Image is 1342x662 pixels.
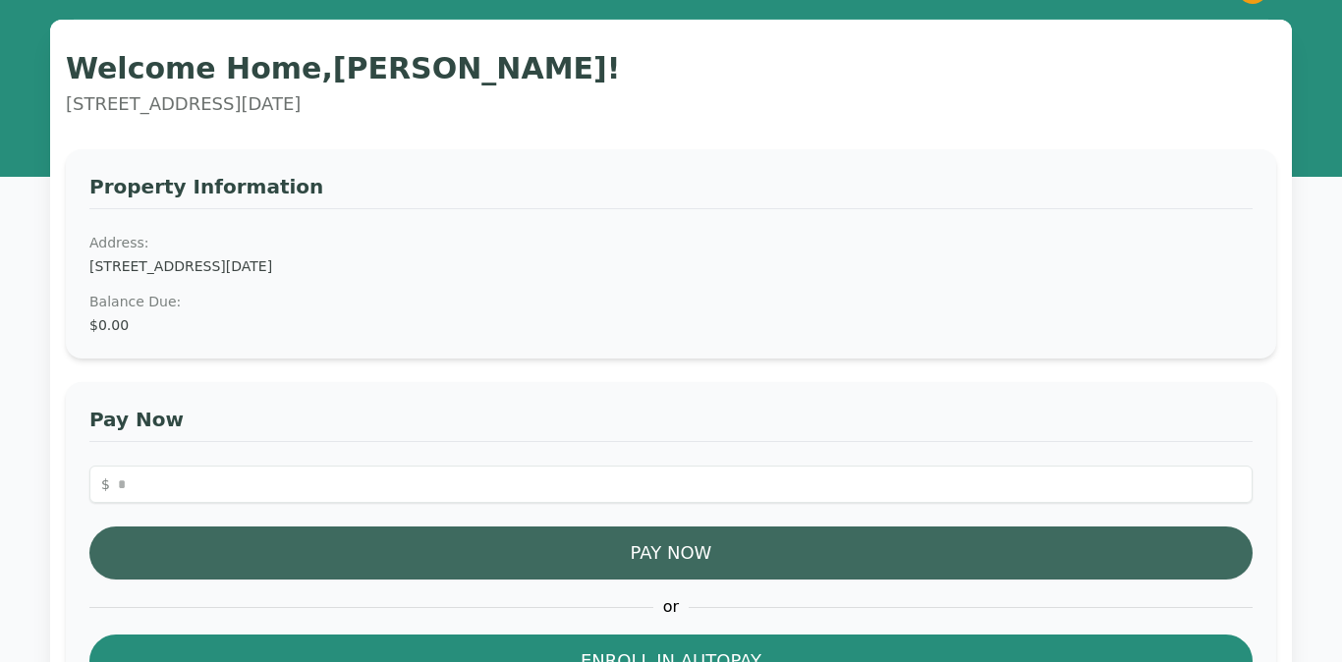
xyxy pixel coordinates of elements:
[89,315,1253,335] dd: $0.00
[89,406,1253,442] h3: Pay Now
[89,526,1253,579] button: Pay Now
[66,90,1276,118] p: [STREET_ADDRESS][DATE]
[653,595,689,619] span: or
[89,173,1253,209] h3: Property Information
[89,292,1253,311] dt: Balance Due :
[66,51,1276,86] h1: Welcome Home, [PERSON_NAME] !
[89,233,1253,252] dt: Address:
[89,256,1253,276] dd: [STREET_ADDRESS][DATE]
